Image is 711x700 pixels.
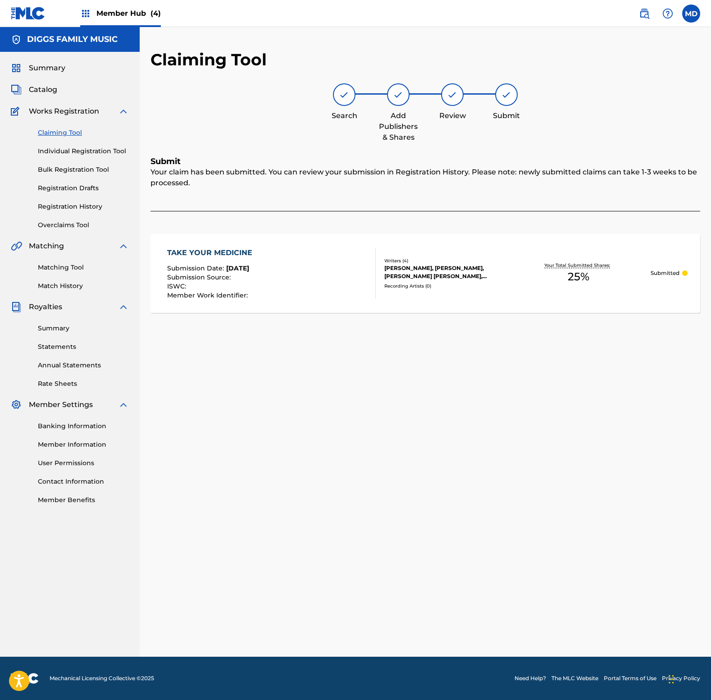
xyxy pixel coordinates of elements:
[29,399,93,410] span: Member Settings
[96,8,161,18] span: Member Hub
[150,156,700,167] h5: Submit
[38,128,129,137] a: Claiming Tool
[38,183,129,193] a: Registration Drafts
[150,167,700,211] div: Your claim has been submitted. You can review your submission in Registration History. Please not...
[376,110,421,143] div: Add Publishers & Shares
[38,361,129,370] a: Annual Statements
[38,324,129,333] a: Summary
[167,247,257,258] div: TAKE YOUR MEDICINE
[38,379,129,389] a: Rate Sheets
[682,5,700,23] div: User Menu
[322,110,367,121] div: Search
[38,220,129,230] a: Overclaims Tool
[38,202,129,211] a: Registration History
[484,110,529,121] div: Submit
[50,674,154,682] span: Mechanical Licensing Collective © 2025
[38,165,129,174] a: Bulk Registration Tool
[118,399,129,410] img: expand
[11,63,65,73] a: SummarySummary
[11,7,46,20] img: MLC Logo
[384,283,506,289] div: Recording Artists ( 0 )
[226,264,249,272] span: [DATE]
[38,342,129,352] a: Statements
[11,399,22,410] img: Member Settings
[11,106,23,117] img: Works Registration
[551,674,598,682] a: The MLC Website
[430,110,475,121] div: Review
[38,458,129,468] a: User Permissions
[29,84,57,95] span: Catalog
[29,302,62,312] span: Royalties
[118,302,129,312] img: expand
[118,241,129,252] img: expand
[167,264,226,272] span: Submission Date :
[150,50,267,70] h2: Claiming Tool
[11,241,22,252] img: Matching
[339,89,350,100] img: step indicator icon for Search
[38,281,129,291] a: Match History
[662,674,700,682] a: Privacy Policy
[167,282,188,290] span: ISWC :
[38,495,129,505] a: Member Benefits
[118,106,129,117] img: expand
[29,63,65,73] span: Summary
[150,234,700,313] a: TAKE YOUR MEDICINESubmission Date:[DATE]Submission Source:ISWC:Member Work Identifier:Writers (4)...
[11,84,57,95] a: CatalogCatalog
[38,146,129,156] a: Individual Registration Tool
[651,269,679,277] p: Submitted
[11,84,22,95] img: Catalog
[639,8,650,19] img: search
[666,657,711,700] iframe: Chat Widget
[29,106,99,117] span: Works Registration
[27,34,118,45] h5: DIGGS FAMILY MUSIC
[384,264,506,280] div: [PERSON_NAME], [PERSON_NAME], [PERSON_NAME] [PERSON_NAME], [PERSON_NAME]
[604,674,656,682] a: Portal Terms of Use
[515,674,546,682] a: Need Help?
[635,5,653,23] a: Public Search
[447,89,458,100] img: step indicator icon for Review
[669,666,674,693] div: Drag
[11,63,22,73] img: Summary
[38,477,129,486] a: Contact Information
[38,421,129,431] a: Banking Information
[393,89,404,100] img: step indicator icon for Add Publishers & Shares
[501,89,512,100] img: step indicator icon for Submit
[150,9,161,18] span: (4)
[38,440,129,449] a: Member Information
[11,302,22,312] img: Royalties
[167,291,250,299] span: Member Work Identifier :
[11,673,39,684] img: logo
[568,269,589,285] span: 25 %
[544,262,612,269] p: Your Total Submitted Shares:
[167,273,233,281] span: Submission Source :
[38,263,129,272] a: Matching Tool
[29,241,64,252] span: Matching
[80,8,91,19] img: Top Rightsholders
[659,5,677,23] div: Help
[384,257,506,264] div: Writers ( 4 )
[686,502,711,574] iframe: Resource Center
[662,8,673,19] img: help
[11,34,22,45] img: Accounts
